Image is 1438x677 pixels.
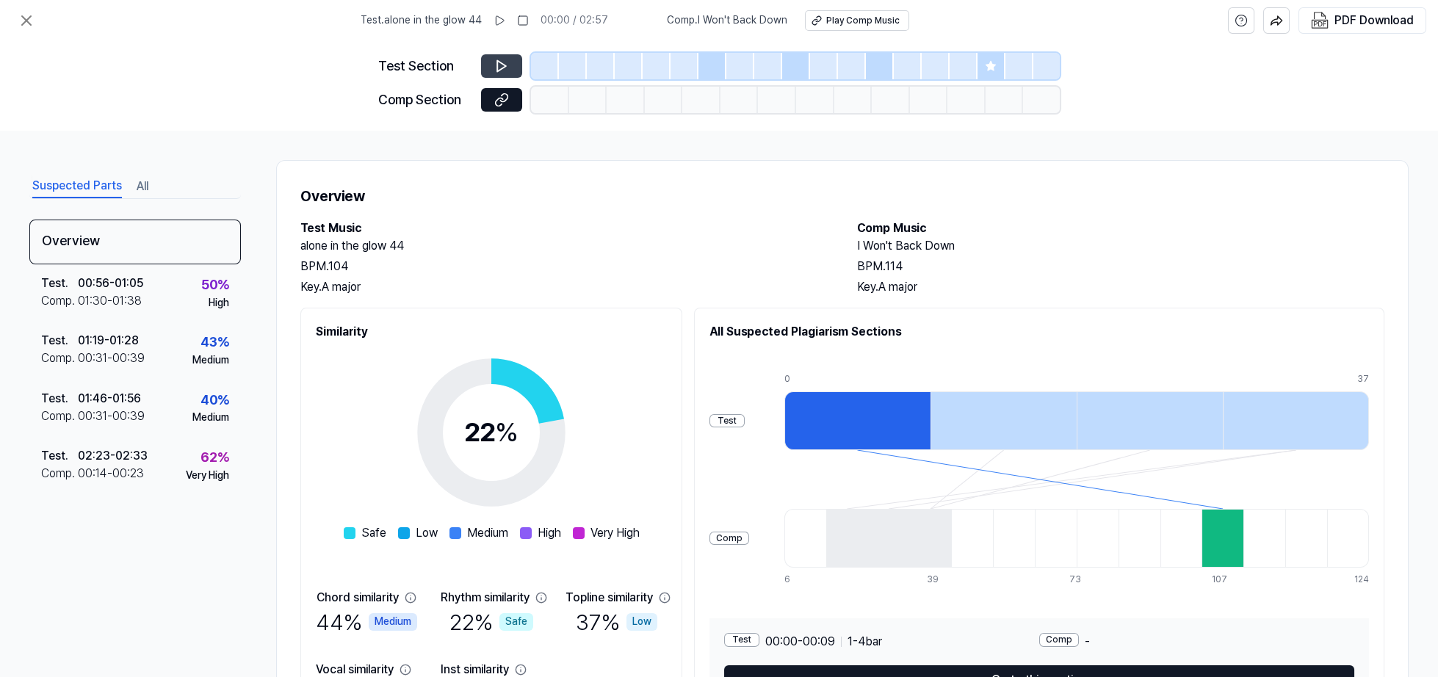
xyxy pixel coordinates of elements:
div: 37 [1357,373,1369,385]
div: - [1039,633,1354,651]
div: Test . [41,447,78,465]
div: 44 % [316,607,417,637]
div: Comp . [41,292,78,310]
div: 00:56 - 01:05 [78,275,143,292]
div: 00:14 - 00:23 [78,465,144,482]
div: 50 % [201,275,229,296]
div: Rhythm similarity [441,589,530,607]
span: Very High [590,524,640,542]
img: PDF Download [1311,12,1329,29]
div: Key. A major [857,278,1384,296]
div: 6 [784,573,826,586]
h2: Test Music [300,220,828,237]
span: Medium [467,524,508,542]
div: Test [724,633,759,647]
div: 73 [1069,573,1111,586]
div: 00:00 / 02:57 [541,13,608,28]
button: help [1228,7,1254,34]
div: Test Section [378,56,472,77]
div: Comp . [41,350,78,367]
div: Test [709,414,745,428]
div: 02:23 - 02:33 [78,447,148,465]
div: Test . [41,390,78,408]
div: High [209,296,229,311]
div: Chord similarity [317,589,399,607]
div: Medium [192,353,229,368]
div: BPM. 114 [857,258,1384,275]
div: Test . [41,275,78,292]
div: 39 [927,573,969,586]
div: 40 % [200,390,229,411]
div: Play Comp Music [826,15,900,27]
div: Safe [499,613,533,631]
div: Test . [41,332,78,350]
div: 37 % [576,607,657,637]
h1: Overview [300,184,1384,208]
div: 0 [784,373,931,385]
button: Play Comp Music [805,10,909,31]
div: 00:31 - 00:39 [78,350,145,367]
h2: I Won't Back Down [857,237,1384,255]
span: Comp . I Won't Back Down [667,13,787,28]
div: Comp . [41,408,78,425]
div: 22 % [449,607,533,637]
span: High [538,524,561,542]
svg: help [1235,13,1248,28]
div: Very High [186,468,229,483]
div: Overview [29,220,241,264]
span: Test . alone in the glow 44 [361,13,482,28]
div: 107 [1212,573,1254,586]
div: 22 [464,413,519,452]
button: PDF Download [1308,8,1417,33]
h2: All Suspected Plagiarism Sections [709,323,1369,341]
div: BPM. 104 [300,258,828,275]
div: 124 [1354,573,1369,586]
div: Comp [709,532,749,546]
div: Comp Section [378,90,472,111]
h2: alone in the glow 44 [300,237,828,255]
div: Medium [369,613,417,631]
div: 62 % [200,447,229,468]
div: Topline similarity [566,589,653,607]
div: 43 % [200,332,229,353]
span: 00:00 - 00:09 [765,633,835,651]
div: PDF Download [1334,11,1414,30]
img: share [1270,14,1283,27]
div: 00:31 - 00:39 [78,408,145,425]
div: 01:46 - 01:56 [78,390,141,408]
h2: Comp Music [857,220,1384,237]
div: 01:30 - 01:38 [78,292,142,310]
div: Comp . [41,465,78,482]
div: Low [626,613,657,631]
button: Suspected Parts [32,175,122,198]
span: Safe [361,524,386,542]
div: Comp [1039,633,1079,647]
span: 1 - 4 bar [848,633,882,651]
div: Medium [192,410,229,425]
button: All [137,175,148,198]
span: Low [416,524,438,542]
div: Key. A major [300,278,828,296]
div: 01:19 - 01:28 [78,332,139,350]
span: % [495,416,519,448]
h2: Similarity [316,323,667,341]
